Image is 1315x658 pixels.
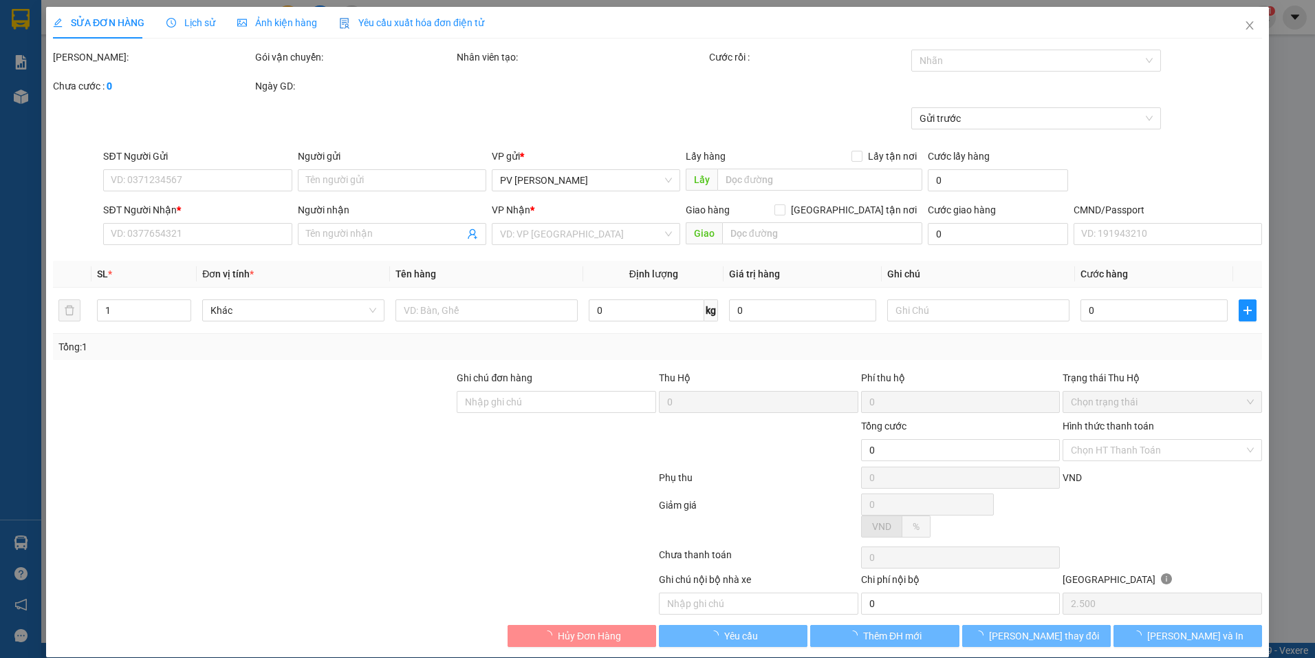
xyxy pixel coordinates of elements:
[1132,630,1147,640] span: loading
[887,299,1069,321] input: Ghi Chú
[297,202,486,217] div: Người nhận
[457,372,532,383] label: Ghi chú đơn hàng
[53,18,63,28] span: edit
[339,18,350,29] img: icon
[107,81,112,92] b: 0
[1080,268,1128,279] span: Cước hàng
[58,299,80,321] button: delete
[657,498,860,544] div: Giảm giá
[989,628,1099,644] span: [PERSON_NAME] thay đổi
[928,223,1068,245] input: Cước giao hàng
[861,572,1061,593] div: Chi phí nội bộ
[1063,472,1082,483] span: VND
[500,170,672,191] span: PV Nam Đong
[1063,370,1262,385] div: Trạng thái Thu Hộ
[861,370,1061,391] div: Phí thu hộ
[686,169,717,191] span: Lấy
[492,204,530,215] span: VP Nhận
[166,17,215,28] span: Lịch sử
[724,628,758,644] span: Yêu cầu
[53,78,252,94] div: Chưa cước :
[659,593,858,615] input: Nhập ghi chú
[103,202,292,217] div: SĐT Người Nhận
[729,268,780,279] span: Giá trị hàng
[709,50,909,65] div: Cước rồi :
[543,630,558,640] span: loading
[1113,625,1262,647] button: [PERSON_NAME] và In
[785,202,922,217] span: [GEOGRAPHIC_DATA] tận nơi
[202,268,254,279] span: Đơn vị tính
[1230,7,1269,45] button: Close
[657,547,860,571] div: Chưa thanh toán
[722,222,923,244] input: Dọc đường
[508,625,656,647] button: Hủy Đơn Hàng
[339,17,484,28] span: Yêu cầu xuất hóa đơn điện tử
[659,625,807,647] button: Yêu cầu
[709,630,724,640] span: loading
[297,149,486,164] div: Người gửi
[928,151,990,162] label: Cước lấy hàng
[882,261,1075,288] th: Ghi chú
[237,18,247,28] span: picture
[1071,392,1254,412] span: Chọn trạng thái
[862,149,922,164] span: Lấy tận nơi
[467,229,478,240] span: user-add
[53,50,252,65] div: [PERSON_NAME]:
[97,268,108,279] span: SL
[1074,202,1262,217] div: CMND/Passport
[717,169,923,191] input: Dọc đường
[210,300,376,321] span: Khác
[659,372,691,383] span: Thu Hộ
[704,299,718,321] span: kg
[629,268,678,279] span: Định lượng
[962,625,1111,647] button: [PERSON_NAME] thay đổi
[657,470,860,494] div: Phụ thu
[659,572,858,593] div: Ghi chú nội bộ nhà xe
[255,50,455,65] div: Gói vận chuyển:
[1147,628,1243,644] span: [PERSON_NAME] và In
[920,108,1153,129] span: Gửi trước
[686,204,730,215] span: Giao hàng
[58,339,508,354] div: Tổng: 1
[395,268,436,279] span: Tên hàng
[103,149,292,164] div: SĐT Người Gửi
[558,628,621,644] span: Hủy Đơn Hàng
[1161,573,1172,584] span: info-circle
[166,18,176,28] span: clock-circle
[457,391,656,413] input: Ghi chú đơn hàng
[872,521,891,532] span: VND
[686,151,726,162] span: Lấy hàng
[492,149,680,164] div: VP gửi
[848,630,863,640] span: loading
[1063,572,1262,593] div: [GEOGRAPHIC_DATA]
[457,50,706,65] div: Nhân viên tạo:
[1244,20,1255,31] span: close
[1239,305,1256,316] span: plus
[395,299,578,321] input: VD: Bàn, Ghế
[928,204,996,215] label: Cước giao hàng
[1239,299,1257,321] button: plus
[913,521,920,532] span: %
[810,625,959,647] button: Thêm ĐH mới
[255,78,455,94] div: Ngày GD:
[974,630,989,640] span: loading
[1063,421,1154,432] label: Hình thức thanh toán
[861,421,906,432] span: Tổng cước
[928,169,1068,191] input: Cước lấy hàng
[237,17,317,28] span: Ảnh kiện hàng
[863,628,922,644] span: Thêm ĐH mới
[53,17,144,28] span: SỬA ĐƠN HÀNG
[686,222,722,244] span: Giao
